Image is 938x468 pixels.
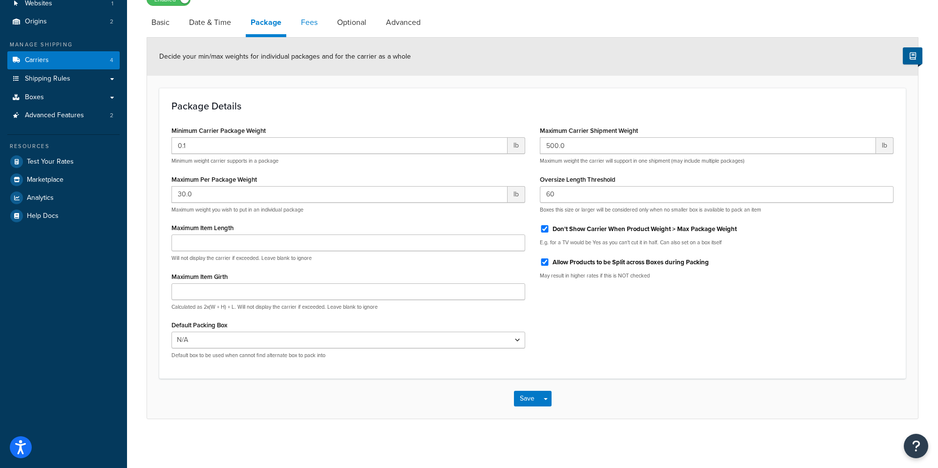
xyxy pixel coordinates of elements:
a: Test Your Rates [7,153,120,170]
p: Will not display the carrier if exceeded. Leave blank to ignore [171,255,525,262]
label: Allow Products to be Split across Boxes during Packing [553,258,709,267]
li: Origins [7,13,120,31]
p: Maximum weight the carrier will support in one shipment (may include multiple packages) [540,157,894,165]
label: Minimum Carrier Package Weight [171,127,266,134]
span: Marketplace [27,176,64,184]
a: Shipping Rules [7,70,120,88]
a: Analytics [7,189,120,207]
a: Basic [147,11,174,34]
button: Show Help Docs [903,47,922,64]
span: lb [508,186,525,203]
a: Help Docs [7,207,120,225]
span: Analytics [27,194,54,202]
div: Manage Shipping [7,41,120,49]
span: Shipping Rules [25,75,70,83]
h3: Package Details [171,101,894,111]
li: Carriers [7,51,120,69]
p: Maximum weight you wish to put in an individual package [171,206,525,213]
a: Advanced Features2 [7,106,120,125]
span: 2 [110,111,113,120]
a: Carriers4 [7,51,120,69]
a: Package [246,11,286,37]
label: Oversize Length Threshold [540,176,616,183]
span: Carriers [25,56,49,64]
p: E.g. for a TV would be Yes as you can't cut it in half. Can also set on a box itself [540,239,894,246]
p: Minimum weight carrier supports in a package [171,157,525,165]
a: Optional [332,11,371,34]
span: 2 [110,18,113,26]
label: Maximum Carrier Shipment Weight [540,127,638,134]
label: Maximum Item Length [171,224,234,232]
span: Help Docs [27,212,59,220]
span: 4 [110,56,113,64]
a: Origins2 [7,13,120,31]
label: Maximum Per Package Weight [171,176,257,183]
li: Advanced Features [7,106,120,125]
span: lb [508,137,525,154]
span: Test Your Rates [27,158,74,166]
p: Boxes this size or larger will be considered only when no smaller box is available to pack an item [540,206,894,213]
a: Advanced [381,11,426,34]
a: Fees [296,11,322,34]
label: Default Packing Box [171,321,227,329]
span: Origins [25,18,47,26]
span: Boxes [25,93,44,102]
a: Boxes [7,88,120,106]
span: Decide your min/max weights for individual packages and for the carrier as a whole [159,51,411,62]
span: lb [876,137,894,154]
label: Maximum Item Girth [171,273,228,280]
button: Save [514,391,540,406]
p: May result in higher rates if this is NOT checked [540,272,894,279]
a: Date & Time [184,11,236,34]
span: Advanced Features [25,111,84,120]
button: Open Resource Center [904,434,928,458]
a: Marketplace [7,171,120,189]
p: Default box to be used when cannot find alternate box to pack into [171,352,525,359]
p: Calculated as 2x(W + H) + L. Will not display the carrier if exceeded. Leave blank to ignore [171,303,525,311]
label: Don't Show Carrier When Product Weight > Max Package Weight [553,225,737,234]
div: Resources [7,142,120,150]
